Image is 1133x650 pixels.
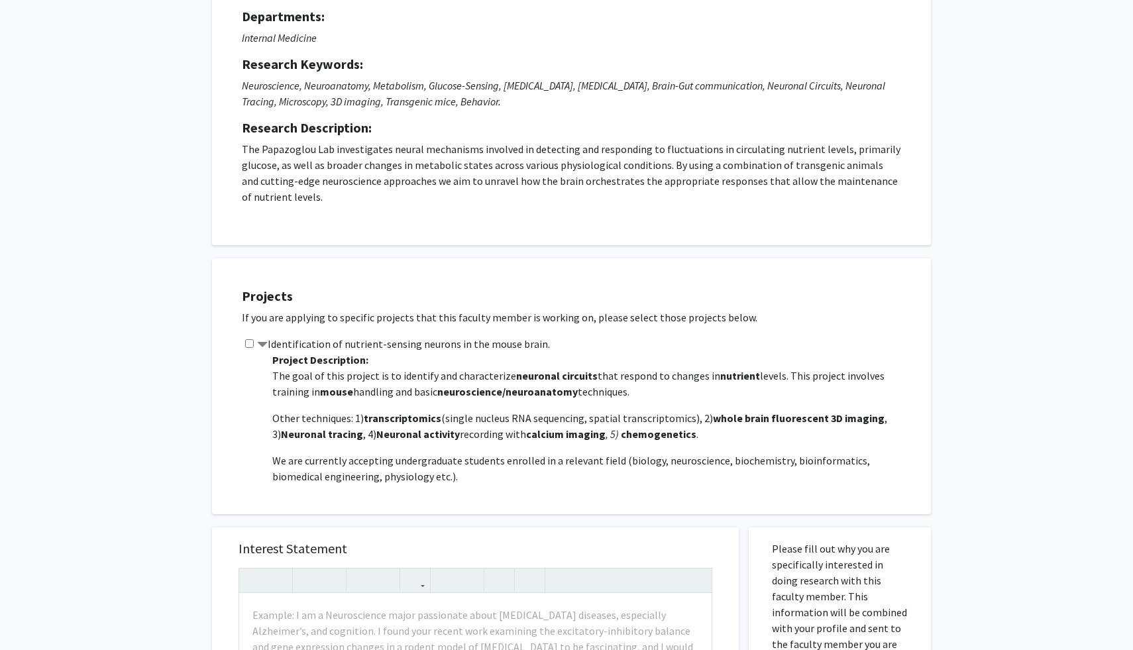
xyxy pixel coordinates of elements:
[242,119,372,136] strong: Research Description:
[257,336,550,352] label: Identification of nutrient-sensing neurons in the mouse brain.
[376,427,460,441] strong: Neuronal activity
[242,31,317,44] i: Internal Medicine
[350,569,373,592] button: Superscript
[296,569,319,592] button: Strong (Ctrl + B)
[319,569,343,592] button: Emphasis (Ctrl + I)
[239,541,712,557] h5: Interest Statement
[364,411,441,425] strong: transcriptomics
[437,385,578,398] strong: neuroscience/neuroanatomy
[10,590,56,640] iframe: Chat
[373,569,396,592] button: Subscript
[242,8,325,25] strong: Departments:
[320,385,353,398] strong: mouse
[272,368,918,400] p: The goal of this project is to identify and characterize that respond to changes in levels. This ...
[242,79,885,108] i: Neuroscience, Neuroanatomy, Metabolism, Glucose-Sensing, [MEDICAL_DATA], [MEDICAL_DATA], Brain-Gu...
[457,569,480,592] button: Ordered list
[619,427,696,441] strong: chemogenetics
[720,369,760,382] strong: nutrient
[606,427,619,441] em: , 5)
[516,369,598,382] strong: neuronal circuits
[434,569,457,592] button: Unordered list
[242,309,918,325] p: If you are applying to specific projects that this faculty member is working on, please select th...
[242,56,363,72] strong: Research Keywords:
[518,569,541,592] button: Insert horizontal rule
[272,410,918,442] p: Other techniques: 1) (single nucleus RNA sequencing, spatial transcriptomics), 2) , 3) , 4) recor...
[242,288,293,304] strong: Projects
[242,141,901,205] p: The Papazoglou Lab investigates neural mechanisms involved in detecting and responding to fluctua...
[272,353,368,366] b: Project Description:
[685,569,708,592] button: Fullscreen
[243,569,266,592] button: Undo (Ctrl + Z)
[713,411,885,425] strong: whole brain fluorescent 3D imaging
[488,569,511,592] button: Remove format
[272,453,918,484] p: We are currently accepting undergraduate students enrolled in a relevant field (biology, neurosci...
[266,569,289,592] button: Redo (Ctrl + Y)
[404,569,427,592] button: Link
[281,427,363,441] strong: Neuronal tracing
[526,427,606,441] strong: calcium imaging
